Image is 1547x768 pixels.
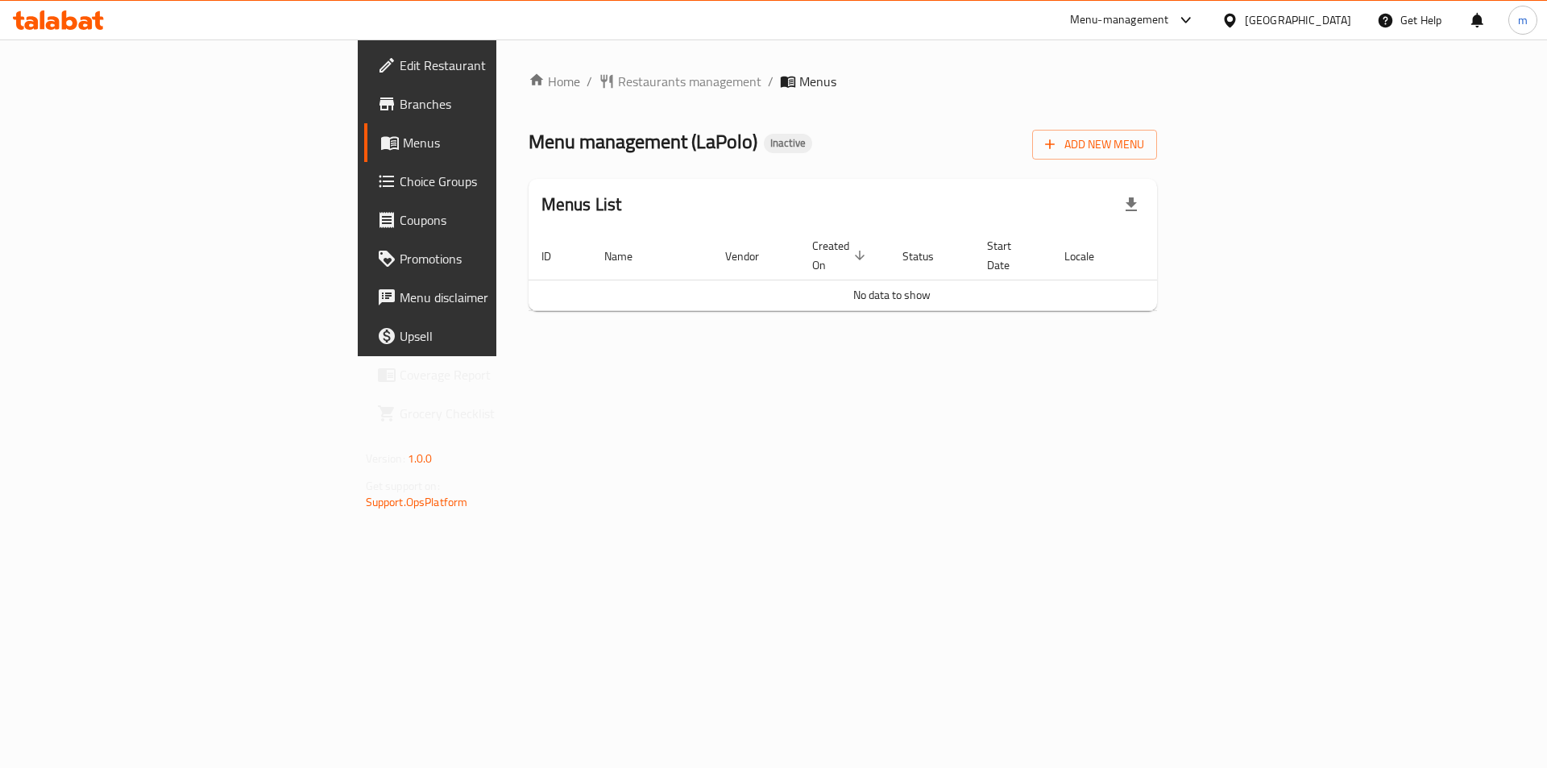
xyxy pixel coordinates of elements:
[1064,247,1115,266] span: Locale
[853,284,931,305] span: No data to show
[812,236,870,275] span: Created On
[400,56,603,75] span: Edit Restaurant
[1045,135,1144,155] span: Add New Menu
[541,247,572,266] span: ID
[400,365,603,384] span: Coverage Report
[764,134,812,153] div: Inactive
[364,394,616,433] a: Grocery Checklist
[1032,130,1157,160] button: Add New Menu
[364,201,616,239] a: Coupons
[799,72,836,91] span: Menus
[604,247,653,266] span: Name
[366,492,468,513] a: Support.OpsPlatform
[1134,231,1255,280] th: Actions
[364,239,616,278] a: Promotions
[364,355,616,394] a: Coverage Report
[1245,11,1351,29] div: [GEOGRAPHIC_DATA]
[768,72,773,91] li: /
[599,72,761,91] a: Restaurants management
[364,278,616,317] a: Menu disclaimer
[902,247,955,266] span: Status
[400,172,603,191] span: Choice Groups
[364,85,616,123] a: Branches
[400,210,603,230] span: Coupons
[400,288,603,307] span: Menu disclaimer
[400,94,603,114] span: Branches
[408,448,433,469] span: 1.0.0
[400,404,603,423] span: Grocery Checklist
[764,136,812,150] span: Inactive
[366,448,405,469] span: Version:
[1112,185,1151,224] div: Export file
[400,249,603,268] span: Promotions
[987,236,1032,275] span: Start Date
[366,475,440,496] span: Get support on:
[1070,10,1169,30] div: Menu-management
[364,317,616,355] a: Upsell
[364,46,616,85] a: Edit Restaurant
[364,162,616,201] a: Choice Groups
[725,247,780,266] span: Vendor
[1518,11,1528,29] span: m
[618,72,761,91] span: Restaurants management
[400,326,603,346] span: Upsell
[541,193,622,217] h2: Menus List
[529,231,1255,311] table: enhanced table
[364,123,616,162] a: Menus
[403,133,603,152] span: Menus
[529,72,1158,91] nav: breadcrumb
[529,123,757,160] span: Menu management ( LaPolo )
